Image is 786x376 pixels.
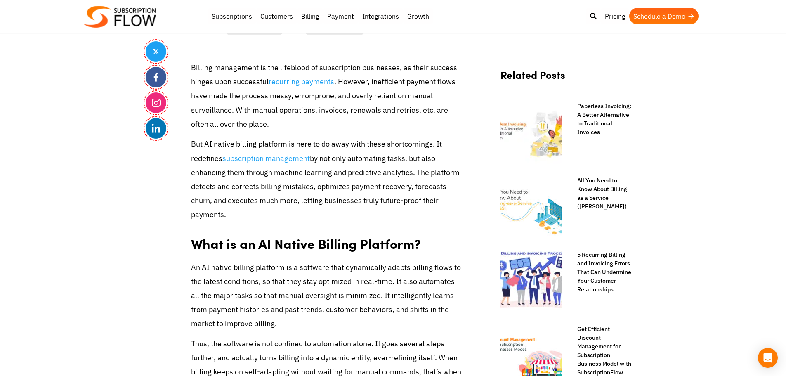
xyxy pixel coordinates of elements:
[297,8,323,24] a: Billing
[500,102,562,164] img: Paperless Invoicing
[358,8,403,24] a: Integrations
[500,69,633,89] h2: Related Posts
[222,154,310,163] a: subscription management
[208,8,256,24] a: Subscriptions
[569,176,633,211] a: All You Need to Know About Billing as a Service ([PERSON_NAME])
[191,260,463,331] p: An AI native billing platform is a software that dynamically adapts billing flows to the latest c...
[500,176,562,238] img: billing as a service
[758,348,778,368] div: Open Intercom Messenger
[84,6,156,28] img: Subscriptionflow
[256,8,297,24] a: Customers
[629,8,699,24] a: Schedule a Demo
[500,251,562,312] img: Billing and invoicing process
[403,8,433,24] a: Growth
[191,137,463,222] p: But AI native billing platform is here to do away with these shortcomings. It redefines by not on...
[191,234,421,253] strong: What is an AI Native Billing Platform?
[569,251,633,294] a: 5 Recurring Billing and Invoicing Errors That Can Undermine Your Customer Relationships
[569,102,633,137] a: Paperless Invoicing: A Better Alternative to Traditional Invoices
[191,61,463,131] p: Billing management is the lifeblood of subscription businesses, as their success hinges upon succ...
[323,8,358,24] a: Payment
[269,77,334,86] a: recurring payments
[601,8,629,24] a: Pricing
